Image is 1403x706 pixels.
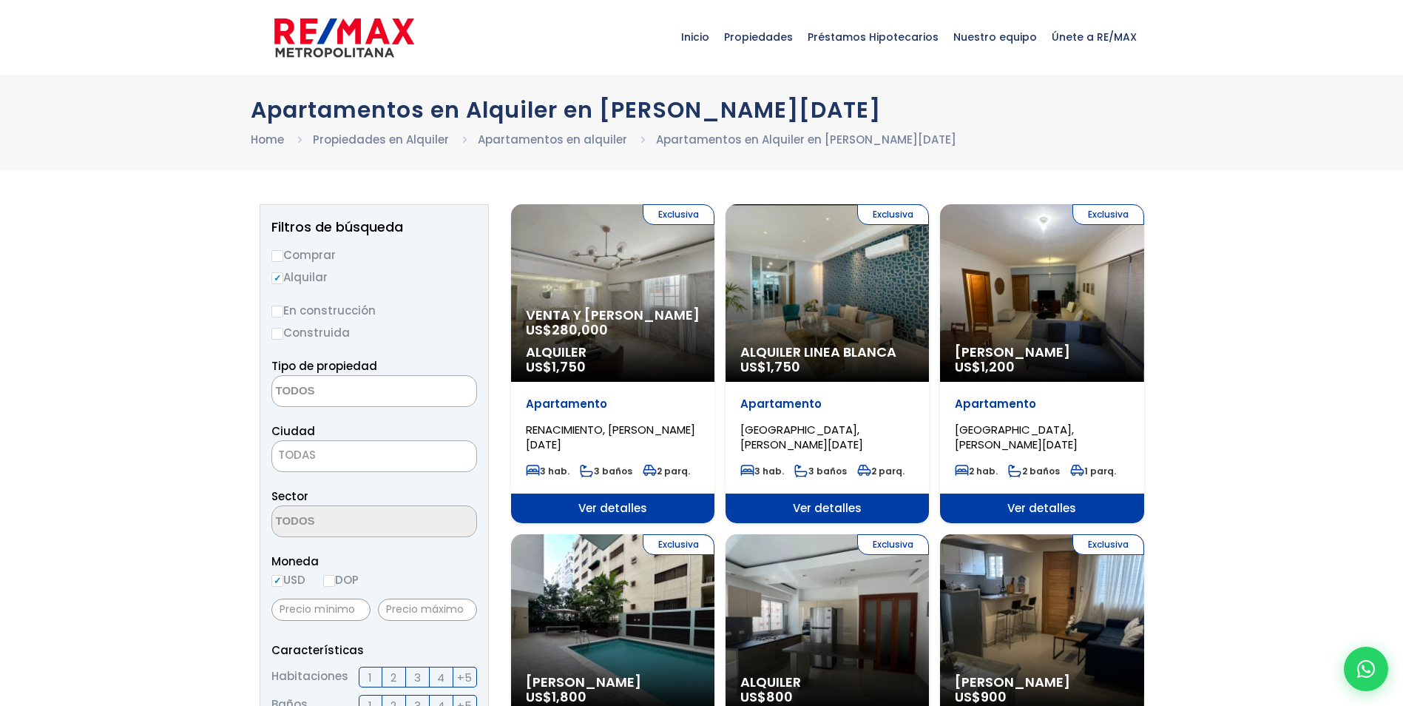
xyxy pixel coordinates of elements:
[981,687,1007,706] span: 900
[368,668,372,687] span: 1
[271,440,477,472] span: TODAS
[391,668,396,687] span: 2
[794,465,847,477] span: 3 baños
[740,422,863,452] span: [GEOGRAPHIC_DATA], [PERSON_NAME][DATE]
[271,246,477,264] label: Comprar
[272,506,416,538] textarea: Search
[740,465,784,477] span: 3 hab.
[323,571,359,589] label: DOP
[478,132,627,147] a: Apartamentos en alquiler
[955,397,1129,411] p: Apartamento
[552,320,608,339] span: 280,000
[271,323,477,342] label: Construida
[717,15,800,59] span: Propiedades
[552,687,586,706] span: 1,800
[643,465,690,477] span: 2 parq.
[643,534,714,555] span: Exclusiva
[457,668,472,687] span: +5
[278,447,316,463] span: TODAS
[981,357,1015,376] span: 1,200
[271,599,371,621] input: Precio mínimo
[414,668,421,687] span: 3
[656,130,956,149] li: Apartamentos en Alquiler en [PERSON_NAME][DATE]
[271,571,305,589] label: USD
[274,16,414,60] img: remax-metropolitana-logo
[251,97,1153,123] h1: Apartamentos en Alquiler en [PERSON_NAME][DATE]
[526,397,700,411] p: Apartamento
[271,328,283,340] input: Construida
[323,575,335,587] input: DOP
[271,272,283,284] input: Alquilar
[271,358,377,374] span: Tipo de propiedad
[378,599,477,621] input: Precio máximo
[271,552,477,571] span: Moneda
[955,357,1015,376] span: US$
[740,687,793,706] span: US$
[740,397,914,411] p: Apartamento
[526,320,608,339] span: US$
[580,465,632,477] span: 3 baños
[313,132,449,147] a: Propiedades en Alquiler
[511,204,714,523] a: Exclusiva Venta y [PERSON_NAME] US$280,000 Alquiler US$1,750 Apartamento RENACIMIENTO, [PERSON_NA...
[740,345,914,360] span: Alquiler Linea Blanca
[1008,465,1060,477] span: 2 baños
[526,675,700,690] span: [PERSON_NAME]
[526,345,700,360] span: Alquiler
[857,465,905,477] span: 2 parq.
[1070,465,1116,477] span: 1 parq.
[272,445,476,465] span: TODAS
[740,675,914,690] span: Alquiler
[271,301,477,320] label: En construcción
[766,357,800,376] span: 1,750
[271,641,477,659] p: Características
[271,575,283,587] input: USD
[955,465,998,477] span: 2 hab.
[1072,204,1144,225] span: Exclusiva
[552,357,586,376] span: 1,750
[740,357,800,376] span: US$
[271,220,477,235] h2: Filtros de búsqueda
[526,465,569,477] span: 3 hab.
[526,422,695,452] span: RENACIMIENTO, [PERSON_NAME][DATE]
[726,204,929,523] a: Exclusiva Alquiler Linea Blanca US$1,750 Apartamento [GEOGRAPHIC_DATA], [PERSON_NAME][DATE] 3 hab...
[940,494,1143,523] span: Ver detalles
[857,534,929,555] span: Exclusiva
[271,423,315,439] span: Ciudad
[526,687,586,706] span: US$
[940,204,1143,523] a: Exclusiva [PERSON_NAME] US$1,200 Apartamento [GEOGRAPHIC_DATA], [PERSON_NAME][DATE] 2 hab. 2 baño...
[643,204,714,225] span: Exclusiva
[437,668,444,687] span: 4
[511,494,714,523] span: Ver detalles
[955,687,1007,706] span: US$
[857,204,929,225] span: Exclusiva
[955,422,1078,452] span: [GEOGRAPHIC_DATA], [PERSON_NAME][DATE]
[271,667,348,687] span: Habitaciones
[271,268,477,286] label: Alquilar
[526,308,700,323] span: Venta y [PERSON_NAME]
[271,306,283,317] input: En construcción
[955,675,1129,690] span: [PERSON_NAME]
[766,687,793,706] span: 800
[955,345,1129,360] span: [PERSON_NAME]
[946,15,1044,59] span: Nuestro equipo
[251,132,284,147] a: Home
[726,494,929,523] span: Ver detalles
[271,488,308,504] span: Sector
[526,357,586,376] span: US$
[272,376,416,408] textarea: Search
[1072,534,1144,555] span: Exclusiva
[271,250,283,262] input: Comprar
[1044,15,1144,59] span: Únete a RE/MAX
[800,15,946,59] span: Préstamos Hipotecarios
[674,15,717,59] span: Inicio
